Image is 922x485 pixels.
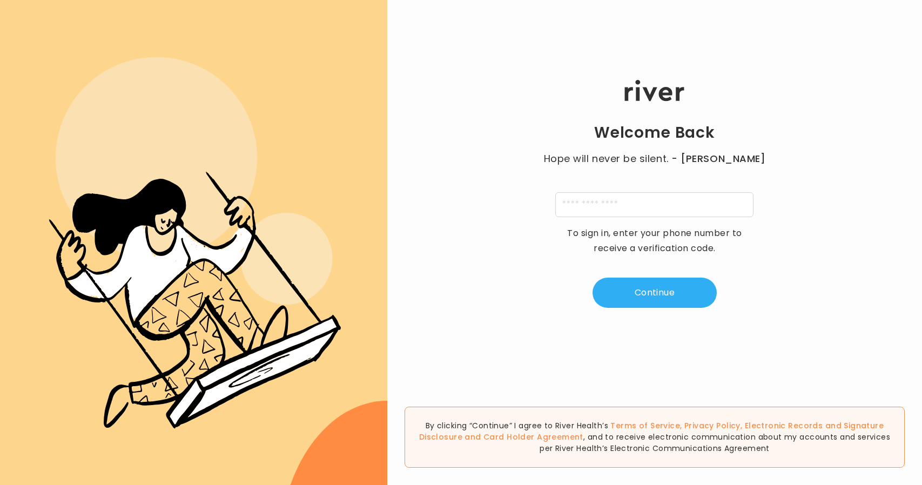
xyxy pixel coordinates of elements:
[405,407,905,468] div: By clicking “Continue” I agree to River Health’s
[560,226,749,256] p: To sign in, enter your phone number to receive a verification code.
[483,432,583,442] a: Card Holder Agreement
[533,151,776,166] p: Hope will never be silent.
[610,420,680,431] a: Terms of Service
[540,432,890,454] span: , and to receive electronic communication about my accounts and services per River Health’s Elect...
[419,420,884,442] a: Electronic Records and Signature Disclosure
[594,123,715,143] h1: Welcome Back
[593,278,717,308] button: Continue
[671,151,765,166] span: - [PERSON_NAME]
[684,420,741,431] a: Privacy Policy
[419,420,884,442] span: , , and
